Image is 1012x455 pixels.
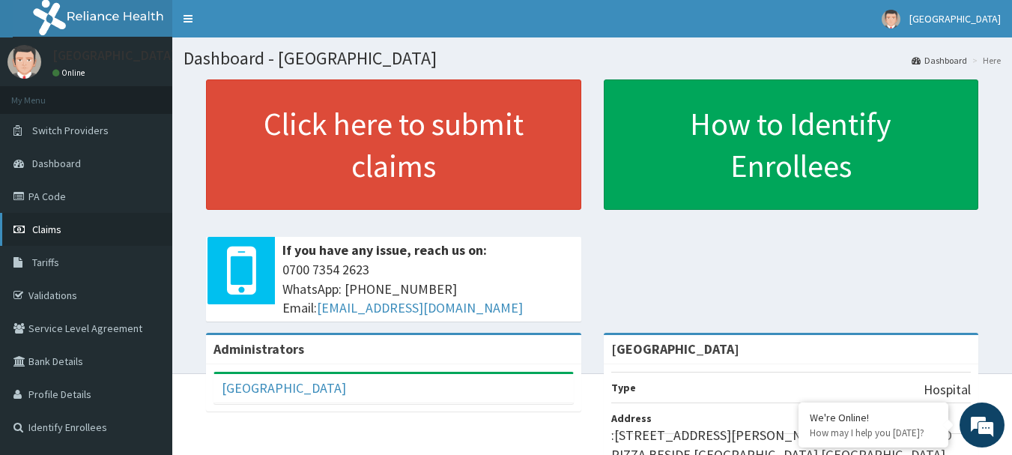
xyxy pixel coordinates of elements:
span: We're online! [87,133,207,285]
a: Click here to submit claims [206,79,581,210]
span: [GEOGRAPHIC_DATA] [909,12,1001,25]
li: Here [969,54,1001,67]
span: Tariffs [32,256,59,269]
b: Address [611,412,652,425]
a: How to Identify Enrollees [604,79,979,210]
a: [GEOGRAPHIC_DATA] [222,379,346,397]
b: If you have any issue, reach us on: [282,241,487,259]
span: 0700 7354 2623 WhatsApp: [PHONE_NUMBER] Email: [282,260,574,318]
b: Administrators [213,340,304,358]
a: Online [52,67,88,78]
img: User Image [882,10,900,28]
strong: [GEOGRAPHIC_DATA] [611,340,739,358]
p: Hospital [924,380,971,400]
p: [GEOGRAPHIC_DATA] [52,49,176,62]
div: We're Online! [810,411,937,424]
div: Chat with us now [78,84,252,103]
a: Dashboard [912,54,967,67]
a: [EMAIL_ADDRESS][DOMAIN_NAME] [317,299,523,316]
img: User Image [7,45,41,79]
span: Switch Providers [32,124,109,137]
div: Minimize live chat window [246,7,282,43]
img: d_794563401_company_1708531726252_794563401 [28,75,61,112]
p: How may I help you today? [810,427,937,439]
h1: Dashboard - [GEOGRAPHIC_DATA] [184,49,1001,68]
span: Dashboard [32,157,81,170]
textarea: Type your message and hit 'Enter' [7,299,285,352]
b: Type [611,381,636,394]
span: Claims [32,223,61,236]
